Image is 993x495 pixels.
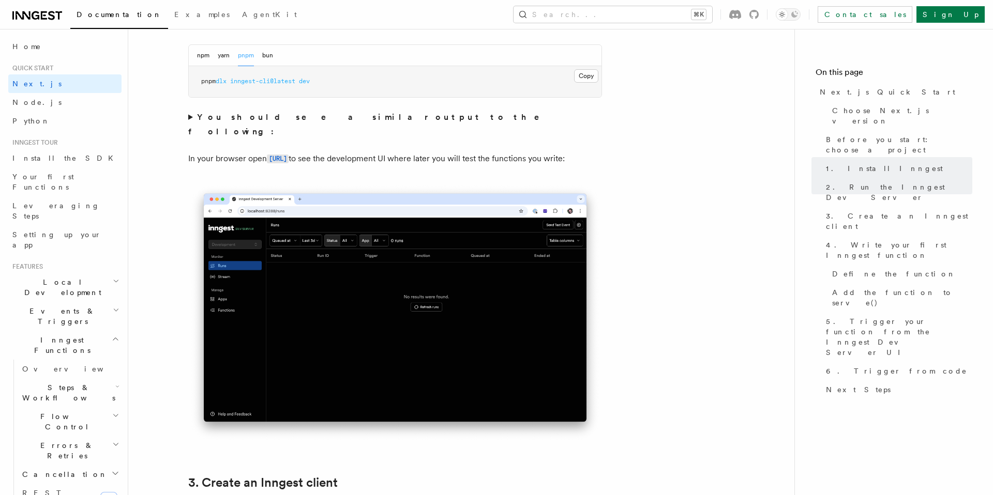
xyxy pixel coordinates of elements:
span: 5. Trigger your function from the Inngest Dev Server UI [826,316,972,358]
a: Define the function [828,265,972,283]
span: Quick start [8,64,53,72]
button: Toggle dark mode [776,8,801,21]
a: Install the SDK [8,149,122,167]
span: Next.js [12,80,62,88]
span: Documentation [77,10,162,19]
a: AgentKit [236,3,303,28]
a: Next.js [8,74,122,93]
p: In your browser open to see the development UI where later you will test the functions you write: [188,151,602,166]
span: dlx [216,78,227,85]
span: Your first Functions [12,173,74,191]
span: Choose Next.js version [832,105,972,126]
a: 2. Run the Inngest Dev Server [822,178,972,207]
a: Node.js [8,93,122,112]
span: Inngest tour [8,138,58,147]
button: Steps & Workflows [18,378,122,407]
a: 3. Create an Inngest client [188,475,338,490]
span: AgentKit [242,10,297,19]
a: Leveraging Steps [8,196,122,225]
span: 3. Create an Inngest client [826,211,972,231]
span: Setting up your app [12,230,101,249]
span: Inngest Functions [8,335,112,355]
strong: You should see a similar output to the following: [188,112,554,136]
a: Setting up your app [8,225,122,254]
a: 4. Write your first Inngest function [822,236,972,265]
span: Steps & Workflows [18,382,115,403]
a: Before you start: choose a project [822,130,972,159]
span: pnpm [201,78,216,85]
span: dev [299,78,310,85]
span: 1. Install Inngest [826,163,943,174]
span: 6. Trigger from code [826,366,967,376]
code: [URL] [267,154,289,163]
summary: You should see a similar output to the following: [188,110,602,139]
span: Errors & Retries [18,440,112,461]
button: Events & Triggers [8,302,122,331]
button: Flow Control [18,407,122,436]
a: Overview [18,360,122,378]
a: Next Steps [822,380,972,399]
span: Overview [22,365,129,373]
a: Documentation [70,3,168,29]
span: inngest-cli@latest [230,78,295,85]
a: [URL] [267,153,289,163]
span: Node.js [12,98,62,106]
a: Examples [168,3,236,28]
span: Features [8,262,43,271]
a: 5. Trigger your function from the Inngest Dev Server UI [822,312,972,362]
span: Examples [174,10,230,19]
a: Python [8,112,122,130]
span: Before you start: choose a project [826,134,972,155]
span: Add the function to serve() [832,287,972,308]
a: 1. Install Inngest [822,159,972,178]
span: 2. Run the Inngest Dev Server [826,182,972,203]
h4: On this page [816,66,972,83]
button: Search...⌘K [514,6,712,23]
img: Inngest Dev Server's 'Runs' tab with no data [188,183,602,443]
span: Flow Control [18,411,112,432]
a: Your first Functions [8,167,122,196]
span: Install the SDK [12,154,119,162]
button: Cancellation [18,465,122,484]
span: Define the function [832,269,956,279]
a: Choose Next.js version [828,101,972,130]
span: 4. Write your first Inngest function [826,240,972,260]
a: Contact sales [818,6,912,23]
span: Next.js Quick Start [820,87,955,97]
a: Sign Up [916,6,985,23]
button: Inngest Functions [8,331,122,360]
span: Home [12,41,41,52]
span: Cancellation [18,469,108,479]
span: Events & Triggers [8,306,113,327]
button: Copy [574,69,598,83]
a: Add the function to serve() [828,283,972,312]
a: 6. Trigger from code [822,362,972,380]
span: Leveraging Steps [12,202,100,220]
button: Errors & Retries [18,436,122,465]
span: Python [12,117,50,125]
button: Local Development [8,273,122,302]
button: bun [262,45,273,66]
a: 3. Create an Inngest client [822,207,972,236]
button: yarn [218,45,230,66]
button: pnpm [238,45,254,66]
a: Home [8,37,122,56]
kbd: ⌘K [691,9,706,20]
button: npm [197,45,209,66]
span: Local Development [8,277,113,298]
a: Next.js Quick Start [816,83,972,101]
span: Next Steps [826,384,891,395]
